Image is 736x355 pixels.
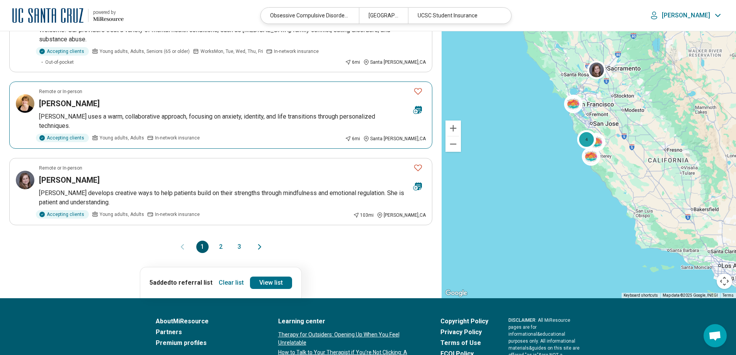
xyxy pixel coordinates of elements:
a: View list [250,277,292,289]
a: Partners [156,328,258,337]
div: [GEOGRAPHIC_DATA], [GEOGRAPHIC_DATA] [359,8,408,24]
img: University of California at Santa Cruz [12,6,83,25]
p: [PERSON_NAME] [662,12,710,19]
button: 3 [233,241,246,253]
a: Copyright Policy [440,317,488,326]
span: Young adults, Adults [100,134,144,141]
div: Accepting clients [36,210,89,219]
a: AboutMiResource [156,317,258,326]
p: [PERSON_NAME] uses a warm, collaborative approach, focusing on anxiety, identity, and life transi... [39,112,426,131]
h3: [PERSON_NAME] [39,98,100,109]
span: Young adults, Adults, Seniors (65 or older) [100,48,190,55]
button: 2 [215,241,227,253]
div: Obsessive Compulsive Disorder (OCD) [261,8,359,24]
button: Next page [255,241,264,253]
span: In-network insurance [155,211,200,218]
p: 5 added [150,278,212,287]
div: Open chat [704,324,727,347]
button: Clear list [216,277,247,289]
div: Santa [PERSON_NAME] , CA [363,59,426,66]
span: Out-of-pocket [45,59,74,66]
div: 6 mi [345,135,360,142]
span: In-network insurance [274,48,319,55]
span: Map data ©2025 Google, INEGI [663,293,718,297]
a: Premium profiles [156,338,258,348]
span: In-network insurance [155,134,200,141]
div: 4 [577,130,596,148]
button: Zoom out [445,136,461,152]
span: Works Mon, Tue, Wed, Thu, Fri [201,48,263,55]
div: UCSC Student Insurance [408,8,506,24]
a: Open this area in Google Maps (opens a new window) [444,288,469,298]
div: powered by [93,9,124,16]
button: 1 [196,241,209,253]
button: Keyboard shortcuts [624,293,658,298]
button: Previous page [178,241,187,253]
a: Terms (opens in new tab) [722,293,734,297]
a: Learning center [278,317,420,326]
span: Young adults, Adults [100,211,144,218]
p: [PERSON_NAME] develops creative ways to help patients build on their strengths through mindfulnes... [39,189,426,207]
img: Google [444,288,469,298]
div: 6 mi [345,59,360,66]
a: University of California at Santa Cruzpowered by [12,6,124,25]
div: [PERSON_NAME] , CA [377,212,426,219]
button: Favorite [410,160,426,176]
a: Terms of Use [440,338,488,348]
a: Privacy Policy [440,328,488,337]
p: Remote or In-person [39,165,82,172]
span: to referral list [171,279,212,286]
div: Santa [PERSON_NAME] , CA [363,135,426,142]
div: Accepting clients [36,134,89,142]
button: Favorite [410,83,426,99]
button: Map camera controls [717,273,732,289]
button: Zoom in [445,121,461,136]
p: Remote or In-person [39,88,82,95]
a: Therapy for Outsiders: Opening Up When You Feel Unrelatable [278,331,420,347]
span: DISCLAIMER [508,318,535,323]
p: Welcome! Our providers treat a variety of mental health conditions, such as [MEDICAL_DATA], famil... [39,25,426,44]
h3: [PERSON_NAME] [39,175,100,185]
div: Accepting clients [36,47,89,56]
div: 103 mi [353,212,374,219]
